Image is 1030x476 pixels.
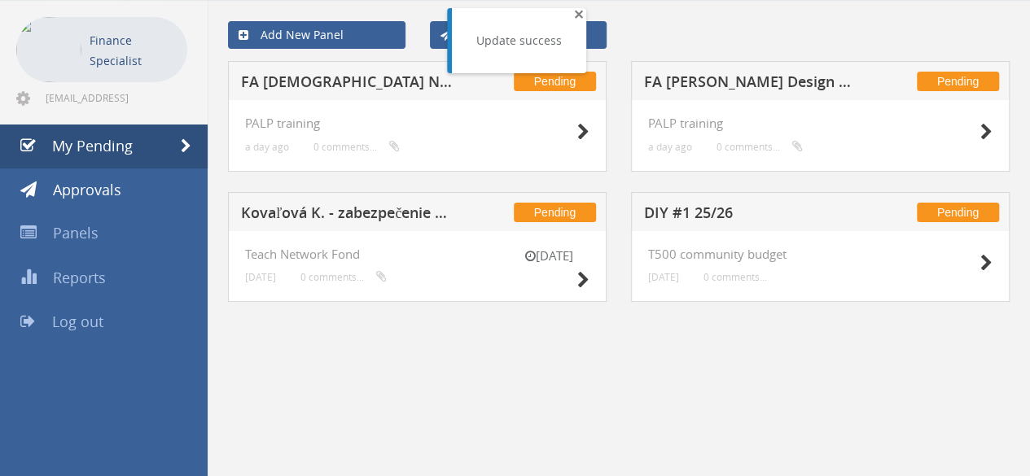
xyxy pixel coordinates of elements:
[717,141,803,153] small: 0 comments...
[514,72,596,91] span: Pending
[917,203,999,222] span: Pending
[90,30,179,71] p: Finance Specialist
[52,312,103,331] span: Log out
[648,271,679,283] small: [DATE]
[245,116,590,130] h4: PALP training
[53,268,106,287] span: Reports
[53,223,99,242] span: Panels
[508,247,590,264] small: [DATE]
[648,141,692,153] small: a day ago
[574,2,584,25] span: ×
[644,74,856,94] h5: FA [PERSON_NAME] Design Thinking - NT Sept.
[300,271,387,283] small: 0 comments...
[648,116,993,130] h4: PALP training
[313,141,400,153] small: 0 comments...
[241,205,453,225] h5: Kovaľová K. - zabezpečenie triedy
[644,205,856,225] h5: DIY #1 25/26
[52,136,133,155] span: My Pending
[514,203,596,222] span: Pending
[648,247,993,261] h4: T500 community budget
[241,74,453,94] h5: FA [DEMOGRAPHIC_DATA] NT [DATE].-27.9. + zmluva + alt. CP
[46,91,184,104] span: [EMAIL_ADDRESS][DOMAIN_NAME]
[245,271,276,283] small: [DATE]
[245,247,590,261] h4: Teach Network Fond
[917,72,999,91] span: Pending
[228,21,405,49] a: Add New Panel
[53,180,121,199] span: Approvals
[476,33,562,49] div: Update success
[245,141,289,153] small: a day ago
[430,21,607,49] a: Send New Approval
[703,271,767,283] small: 0 comments...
